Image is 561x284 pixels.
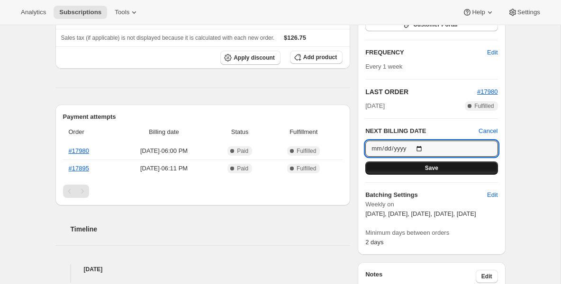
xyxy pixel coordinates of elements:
span: [DATE] [365,101,385,111]
button: Edit [476,270,498,283]
button: Cancel [479,126,498,136]
h2: FREQUENCY [365,48,487,57]
button: Edit [481,45,503,60]
h2: Payment attempts [63,112,343,122]
span: Fulfilled [297,165,316,172]
span: Apply discount [234,54,275,62]
h2: Timeline [71,224,351,234]
span: Minimum days between orders [365,228,498,238]
a: #17980 [477,88,498,95]
span: Add product [303,53,337,61]
button: Edit [481,187,503,203]
span: Edit [487,190,498,200]
button: Apply discount [220,51,280,65]
span: Analytics [21,9,46,16]
button: Subscriptions [54,6,107,19]
span: Paid [237,165,248,172]
span: Sales tax (if applicable) is not displayed because it is calculated with each new order. [61,35,275,41]
span: Weekly on [365,200,498,209]
span: [DATE] · 06:00 PM [118,146,209,156]
span: [DATE], [DATE], [DATE], [DATE], [DATE] [365,210,476,217]
a: #17980 [69,147,89,154]
h6: Batching Settings [365,190,487,200]
h3: Notes [365,270,476,283]
button: Add product [290,51,343,64]
button: Help [457,6,500,19]
span: Billing date [118,127,209,137]
span: [DATE] · 06:11 PM [118,164,209,173]
span: Fulfilled [474,102,494,110]
button: Analytics [15,6,52,19]
span: Edit [481,273,492,280]
span: Help [472,9,485,16]
span: Tools [115,9,129,16]
span: Edit [487,48,498,57]
button: #17980 [477,87,498,97]
th: Order [63,122,116,142]
span: 2 days [365,239,383,246]
span: $126.75 [284,34,306,41]
h2: LAST ORDER [365,87,477,97]
button: Save [365,161,498,175]
span: Fulfillment [270,127,337,137]
span: Settings [517,9,540,16]
span: Paid [237,147,248,155]
nav: Pagination [63,185,343,198]
h2: NEXT BILLING DATE [365,126,479,136]
span: Every 1 week [365,63,402,70]
button: Tools [109,6,145,19]
a: #17895 [69,165,89,172]
span: Status [215,127,264,137]
span: Save [425,164,438,172]
h4: [DATE] [55,265,351,274]
span: Fulfilled [297,147,316,155]
button: Settings [502,6,546,19]
span: Subscriptions [59,9,101,16]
